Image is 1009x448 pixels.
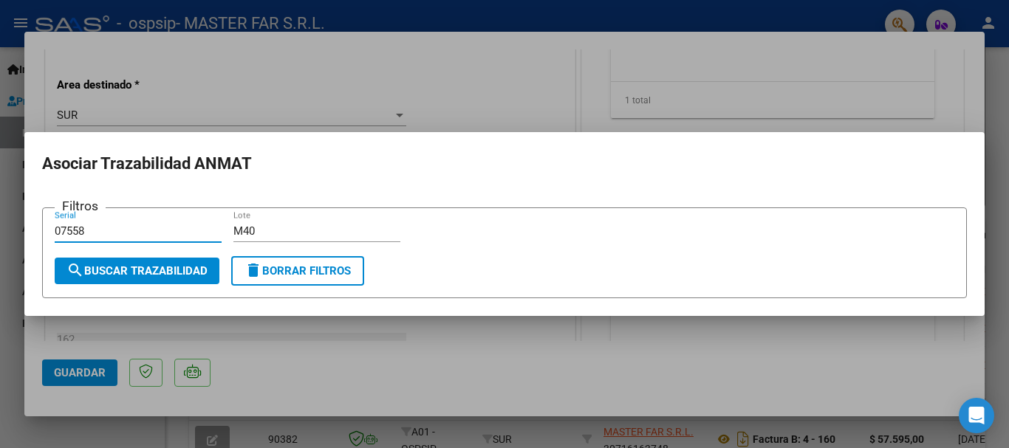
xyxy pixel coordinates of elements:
mat-icon: search [66,261,84,279]
button: Borrar Filtros [231,256,364,286]
button: Buscar Trazabilidad [55,258,219,284]
mat-icon: delete [244,261,262,279]
h3: Filtros [55,196,106,216]
span: Borrar Filtros [244,264,351,278]
div: Open Intercom Messenger [959,398,994,433]
span: Buscar Trazabilidad [66,264,208,278]
h2: Asociar Trazabilidad ANMAT [42,150,967,178]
